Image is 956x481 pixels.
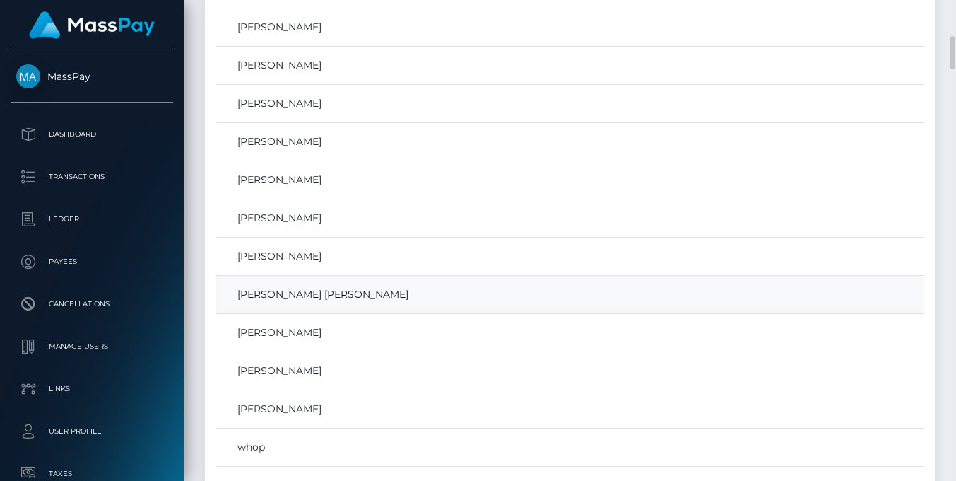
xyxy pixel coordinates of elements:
img: MassPay Logo [29,11,155,39]
a: [PERSON_NAME] [220,55,919,76]
span: MassPay [11,70,173,83]
a: Dashboard [11,117,173,152]
a: [PERSON_NAME] [220,361,919,381]
a: Manage Users [11,329,173,364]
a: Transactions [11,159,173,195]
a: Cancellations [11,286,173,322]
p: Payees [16,251,167,272]
a: [PERSON_NAME] [220,208,919,228]
p: Cancellations [16,294,167,315]
a: [PERSON_NAME] [220,132,919,152]
p: User Profile [16,421,167,442]
p: Ledger [16,209,167,230]
a: [PERSON_NAME] [220,93,919,114]
p: Dashboard [16,124,167,145]
a: User Profile [11,414,173,449]
p: Links [16,378,167,400]
p: Manage Users [16,336,167,357]
a: [PERSON_NAME] [220,17,919,37]
a: Links [11,371,173,407]
a: [PERSON_NAME] [220,170,919,190]
p: Transactions [16,166,167,187]
img: MassPay [16,64,40,88]
a: [PERSON_NAME] [PERSON_NAME] [220,284,919,305]
a: [PERSON_NAME] [220,323,919,343]
a: whop [220,437,919,458]
a: Ledger [11,202,173,237]
a: Payees [11,244,173,279]
a: [PERSON_NAME] [220,246,919,267]
a: [PERSON_NAME] [220,399,919,419]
